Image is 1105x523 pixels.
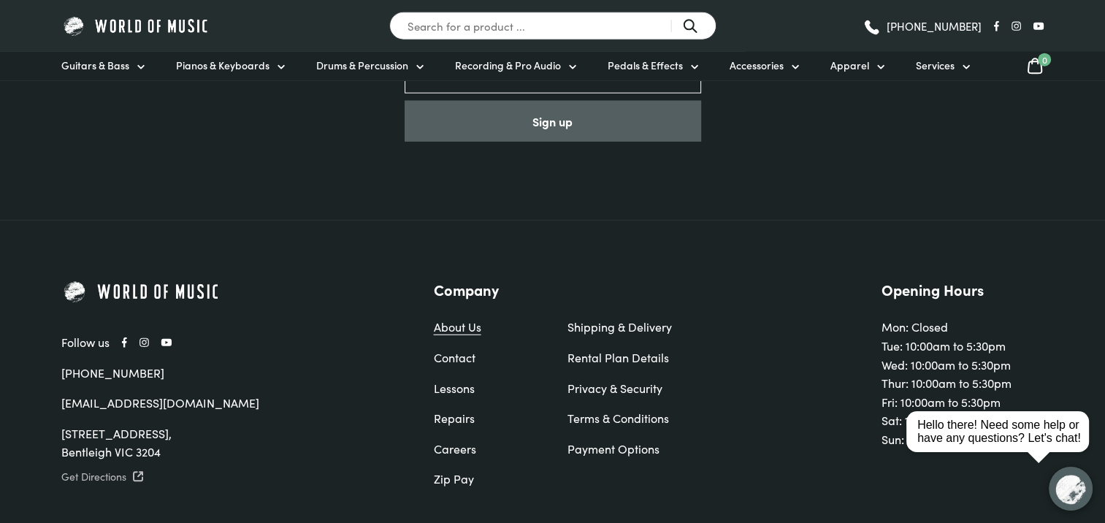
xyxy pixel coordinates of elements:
h3: Opening Hours [882,279,1044,299]
a: About Us [434,318,538,337]
a: Terms & Conditions [567,409,672,428]
div: Mon: Closed Tue: 10:00am to 5:30pm Wed: 10:00am to 5:30pm Thur: 10:00am to 5:30pm Fri: 10:00am to... [882,279,1044,448]
span: Guitars & Bass [61,58,129,73]
span: Apparel [830,58,869,73]
a: Zip Pay [434,470,538,489]
span: [PHONE_NUMBER] [887,20,982,31]
span: Services [916,58,955,73]
input: Search for a product ... [389,12,716,40]
span: 0 [1038,53,1051,66]
a: Careers [434,440,538,459]
a: Repairs [434,409,538,428]
button: Sign up [405,101,701,142]
a: Shipping & Delivery [567,318,672,337]
a: Lessons [434,379,538,398]
a: [PHONE_NUMBER] [863,15,982,37]
span: Drums & Percussion [316,58,408,73]
h3: Company [434,279,672,299]
span: Recording & Pro Audio [455,58,561,73]
a: [PHONE_NUMBER] [61,364,164,381]
img: World of Music [61,279,222,304]
a: Get Directions [61,467,370,486]
div: [STREET_ADDRESS], Bentleigh VIC 3204 [61,424,370,462]
span: Accessories [730,58,784,73]
a: Payment Options [567,440,672,459]
span: Pedals & Effects [608,58,683,73]
span: Pianos & Keyboards [176,58,269,73]
a: Contact [434,348,538,367]
a: Privacy & Security [567,379,672,398]
a: Rental Plan Details [567,348,672,367]
iframe: Chat with our support team [893,362,1105,523]
img: World of Music [61,15,211,37]
div: Follow us [61,333,370,352]
a: [EMAIL_ADDRESS][DOMAIN_NAME] [61,394,259,411]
